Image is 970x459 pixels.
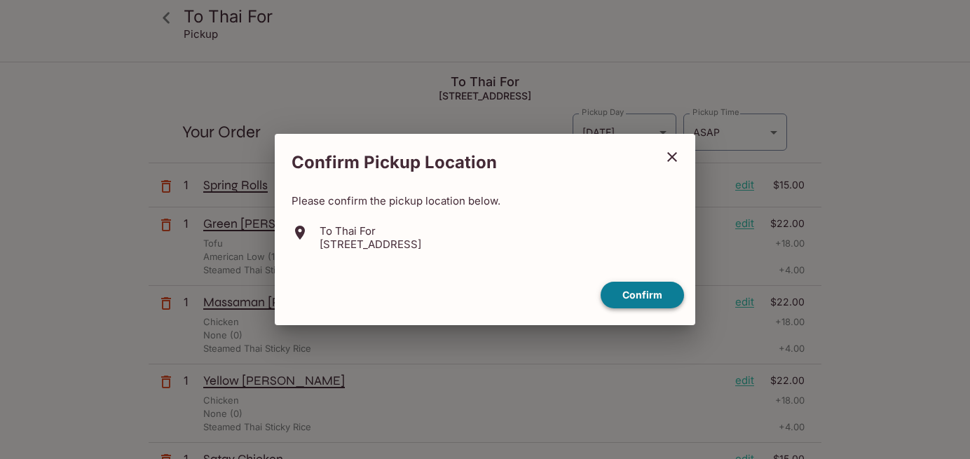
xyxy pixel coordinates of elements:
p: Please confirm the pickup location below. [292,194,678,207]
h2: Confirm Pickup Location [275,145,655,180]
button: close [655,139,690,174]
p: To Thai For [320,224,421,238]
p: [STREET_ADDRESS] [320,238,421,251]
button: confirm [601,282,684,309]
